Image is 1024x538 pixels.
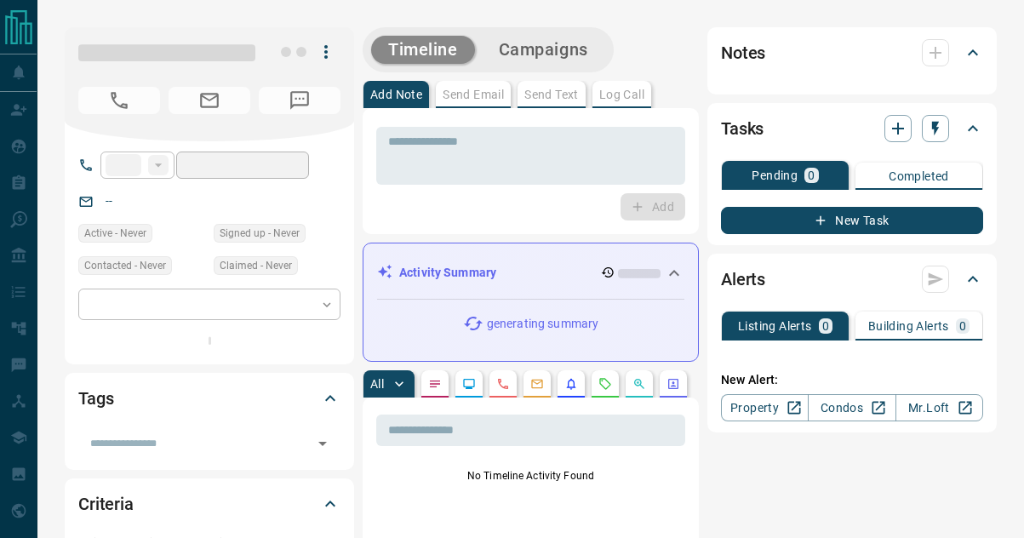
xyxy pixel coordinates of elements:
span: Signed up - Never [220,225,300,242]
span: No Email [169,87,250,114]
button: New Task [721,207,983,234]
p: Add Note [370,89,422,100]
div: Alerts [721,259,983,300]
p: New Alert: [721,371,983,389]
svg: Notes [428,377,442,391]
button: Campaigns [482,36,605,64]
div: Tasks [721,108,983,149]
div: Activity Summary [377,257,684,289]
p: All [370,378,384,390]
span: No Number [78,87,160,114]
h2: Criteria [78,490,134,518]
p: Building Alerts [868,320,949,332]
span: Contacted - Never [84,257,166,274]
button: Timeline [371,36,475,64]
p: 0 [822,320,829,332]
div: Tags [78,378,340,419]
h2: Tasks [721,115,764,142]
p: No Timeline Activity Found [376,468,685,484]
a: Mr.Loft [895,394,983,421]
button: Open [311,432,335,455]
p: Activity Summary [399,264,496,282]
p: Listing Alerts [738,320,812,332]
p: 0 [959,320,966,332]
h2: Tags [78,385,113,412]
svg: Lead Browsing Activity [462,377,476,391]
div: Criteria [78,484,340,524]
div: Notes [721,32,983,73]
p: Completed [889,170,949,182]
svg: Requests [598,377,612,391]
svg: Calls [496,377,510,391]
svg: Agent Actions [666,377,680,391]
span: No Number [259,87,340,114]
p: generating summary [487,315,598,333]
a: -- [106,194,112,208]
h2: Alerts [721,266,765,293]
h2: Notes [721,39,765,66]
svg: Listing Alerts [564,377,578,391]
p: 0 [808,169,815,181]
p: Pending [752,169,798,181]
a: Condos [808,394,895,421]
svg: Opportunities [632,377,646,391]
span: Active - Never [84,225,146,242]
span: Claimed - Never [220,257,292,274]
svg: Emails [530,377,544,391]
a: Property [721,394,809,421]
